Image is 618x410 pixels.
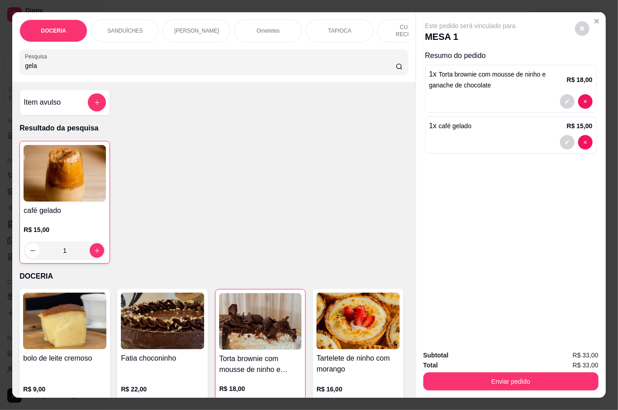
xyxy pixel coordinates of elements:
button: increase-product-quantity [90,243,104,258]
p: DOCERIA [41,27,66,34]
p: R$ 15,00 [567,121,593,130]
img: product-image [316,293,400,349]
p: Resumo do pedido [425,50,597,61]
label: Pesquisa [25,53,50,60]
button: decrease-product-quantity [560,94,575,109]
span: R$ 33,00 [573,360,599,370]
button: decrease-product-quantity [578,135,593,150]
p: [PERSON_NAME] [174,27,219,34]
img: product-image [23,293,106,349]
p: R$ 16,00 [316,385,400,394]
input: Pesquisa [25,61,396,70]
img: product-image [219,293,302,350]
button: add-separate-item [88,93,106,111]
h4: Item avulso [24,97,61,108]
p: 1 x [429,121,472,131]
img: product-image [121,293,204,349]
p: TAPIOCA [328,27,351,34]
p: R$ 22,00 [121,385,204,394]
p: 1 x [429,69,567,91]
button: decrease-product-quantity [560,135,575,150]
button: decrease-product-quantity [25,243,40,258]
p: Omeletes [257,27,280,34]
p: R$ 18,00 [567,75,593,84]
img: product-image [24,145,106,202]
span: Torta brownie com mousse de ninho e ganache de chocolate [429,71,546,89]
h4: Torta brownie com mousse de ninho e ganache de chocolate [219,353,302,375]
h4: Tartelete de ninho com morango [316,353,400,375]
p: R$ 18,00 [219,384,302,393]
strong: Subtotal [423,352,449,359]
button: decrease-product-quantity [575,21,589,36]
p: Resultado da pesquisa [19,123,408,134]
p: MESA 1 [425,30,516,43]
button: Enviar pedido [423,372,599,391]
p: DOCERIA [19,271,408,282]
button: decrease-product-quantity [578,94,593,109]
p: SANDUÍCHES [107,27,143,34]
span: café gelado [439,122,471,130]
p: R$ 9,00 [23,385,106,394]
span: R$ 33,00 [573,350,599,360]
h4: Fatia choconinho [121,353,204,364]
h4: café gelado [24,205,106,216]
p: Este pedido será vinculado para [425,21,516,30]
h4: bolo de leite cremoso [23,353,106,364]
strong: Total [423,362,438,369]
p: R$ 15,00 [24,225,106,234]
p: CUSCUZ RECHEADO [385,24,437,38]
button: Close [589,14,604,29]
